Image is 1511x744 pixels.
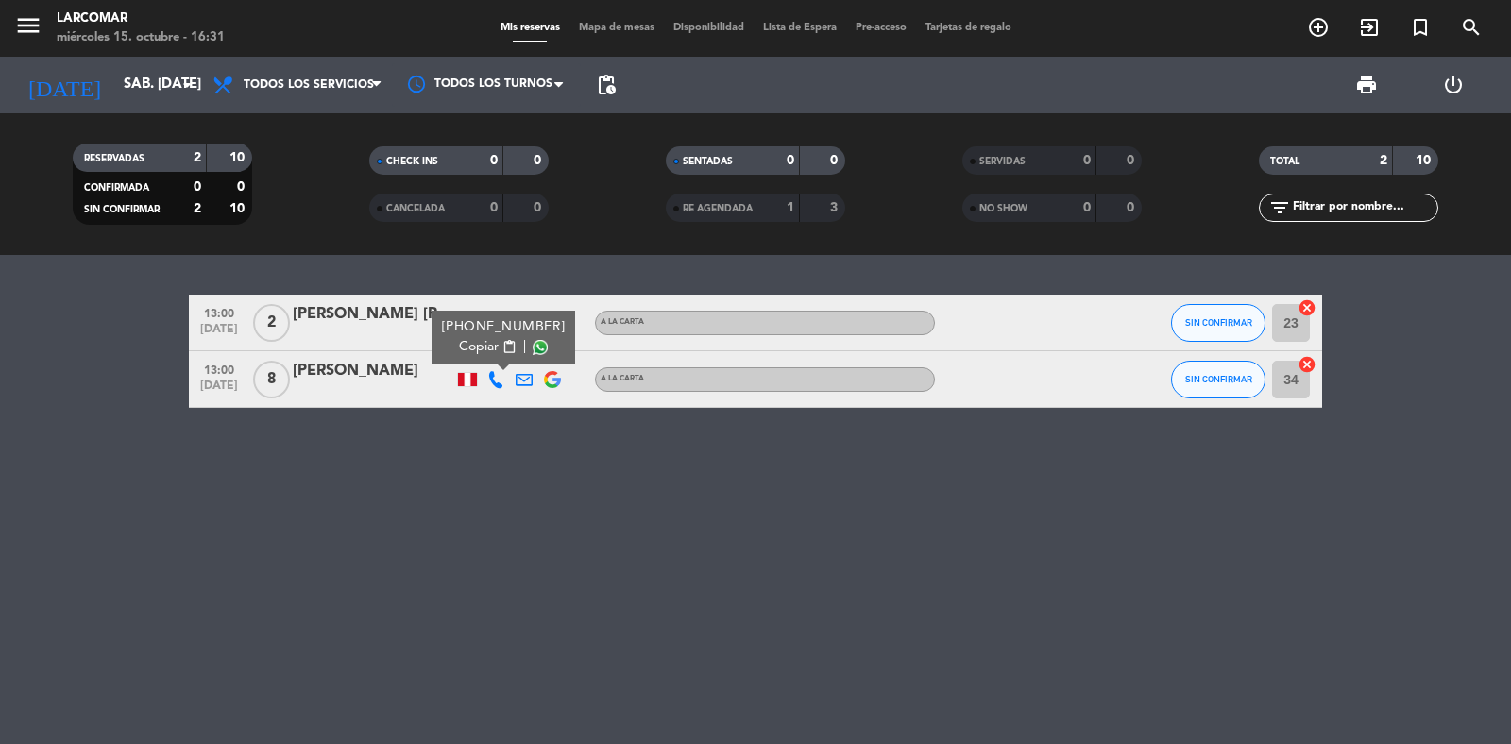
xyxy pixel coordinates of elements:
strong: 0 [1127,154,1138,167]
div: Larcomar [57,9,225,28]
strong: 1 [787,201,794,214]
strong: 0 [490,154,498,167]
span: [DATE] [195,323,243,345]
span: Tarjetas de regalo [916,23,1021,33]
span: Lista de Espera [754,23,846,33]
strong: 0 [1083,154,1091,167]
i: add_circle_outline [1307,16,1330,39]
button: SIN CONFIRMAR [1171,304,1265,342]
strong: 2 [194,151,201,164]
strong: 10 [229,202,248,215]
span: print [1355,74,1378,96]
span: 13:00 [195,358,243,380]
i: menu [14,11,42,40]
i: arrow_drop_down [176,74,198,96]
strong: 2 [1380,154,1387,167]
span: SIN CONFIRMAR [84,205,160,214]
span: A la carta [601,318,644,326]
strong: 0 [830,154,841,167]
strong: 0 [194,180,201,194]
i: search [1460,16,1483,39]
span: | [523,337,527,357]
span: CANCELADA [386,204,445,213]
span: SENTADAS [683,157,733,166]
img: google-logo.png [544,371,561,388]
strong: 0 [1127,201,1138,214]
span: pending_actions [595,74,618,96]
span: SIN CONFIRMAR [1185,317,1252,328]
span: [DATE] [195,380,243,401]
span: CHECK INS [386,157,438,166]
div: [PERSON_NAME] [PERSON_NAME] [293,302,453,327]
strong: 2 [194,202,201,215]
strong: 0 [490,201,498,214]
button: menu [14,11,42,46]
button: SIN CONFIRMAR [1171,361,1265,398]
strong: 0 [787,154,794,167]
span: NO SHOW [979,204,1027,213]
div: [PHONE_NUMBER] [442,317,566,337]
span: Copiar [459,337,499,357]
i: cancel [1298,355,1316,374]
i: filter_list [1268,196,1291,219]
input: Filtrar por nombre... [1291,197,1437,218]
i: cancel [1298,298,1316,317]
span: SIN CONFIRMAR [1185,374,1252,384]
span: Pre-acceso [846,23,916,33]
i: [DATE] [14,64,114,106]
strong: 0 [1083,201,1091,214]
span: 8 [253,361,290,398]
strong: 10 [229,151,248,164]
span: 2 [253,304,290,342]
strong: 0 [534,201,545,214]
span: SERVIDAS [979,157,1026,166]
span: RESERVADAS [84,154,144,163]
strong: 3 [830,201,841,214]
span: Mis reservas [491,23,569,33]
span: TOTAL [1270,157,1299,166]
span: Disponibilidad [664,23,754,33]
i: turned_in_not [1409,16,1432,39]
span: content_paste [502,340,517,354]
i: exit_to_app [1358,16,1381,39]
i: power_settings_new [1442,74,1465,96]
div: LOG OUT [1410,57,1497,113]
div: miércoles 15. octubre - 16:31 [57,28,225,47]
span: Mapa de mesas [569,23,664,33]
span: RE AGENDADA [683,204,753,213]
span: Todos los servicios [244,78,374,92]
span: A la carta [601,375,644,382]
button: Copiarcontent_paste [459,337,517,357]
strong: 0 [237,180,248,194]
strong: 10 [1416,154,1435,167]
strong: 0 [534,154,545,167]
span: CONFIRMADA [84,183,149,193]
span: 13:00 [195,301,243,323]
div: [PERSON_NAME] [293,359,453,383]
